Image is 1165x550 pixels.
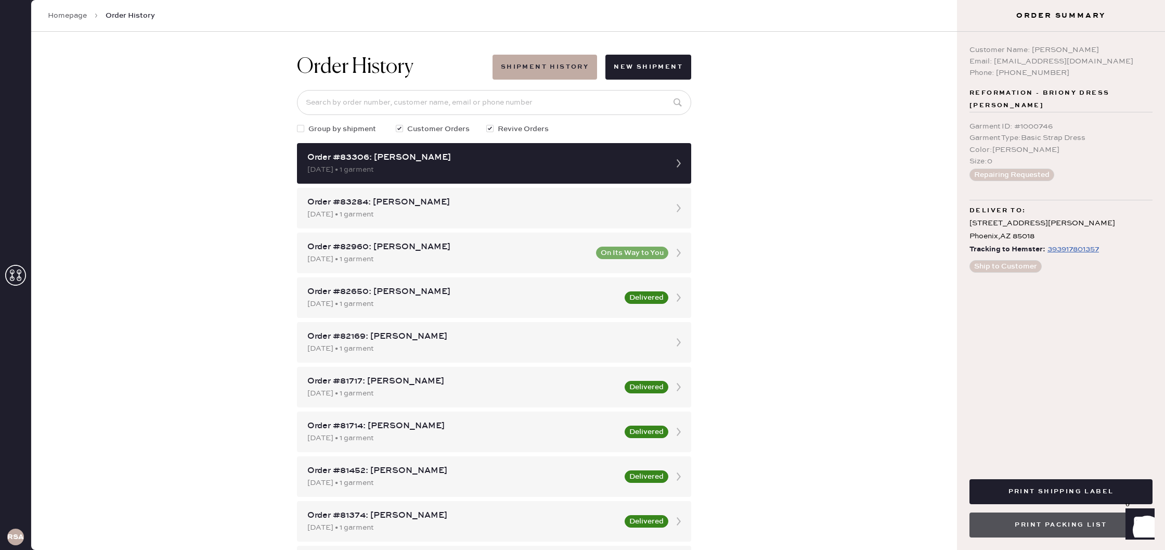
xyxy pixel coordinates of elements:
div: [DATE] • 1 garment [307,209,662,220]
input: Search by order number, customer name, email or phone number [297,90,691,115]
div: https://www.fedex.com/apps/fedextrack/?tracknumbers=393917801357&cntry_code=US [1047,243,1099,255]
div: Order #81714: [PERSON_NAME] [307,420,618,432]
div: Order #83284: [PERSON_NAME] [307,196,662,209]
div: Order #82960: [PERSON_NAME] [307,241,590,253]
button: New Shipment [605,55,691,80]
button: Print Shipping Label [969,479,1153,504]
div: Order #82169: [PERSON_NAME] [307,330,662,343]
button: Ship to Customer [969,260,1042,273]
div: [DATE] • 1 garment [307,253,590,265]
div: [DATE] • 1 garment [307,164,662,175]
button: On Its Way to You [596,247,668,259]
div: Phone: [PHONE_NUMBER] [969,67,1153,79]
button: Delivered [625,426,668,438]
a: Homepage [48,10,87,21]
div: [DATE] • 1 garment [307,477,618,489]
span: Reformation - Briony Dress [PERSON_NAME] [969,87,1153,112]
div: [DATE] • 1 garment [307,522,618,533]
div: [DATE] • 1 garment [307,432,618,444]
a: 393917801357 [1045,243,1099,256]
div: Order #81452: [PERSON_NAME] [307,465,618,477]
button: Delivered [625,515,668,528]
div: Customer Name: [PERSON_NAME] [969,44,1153,56]
div: Order #82650: [PERSON_NAME] [307,286,618,298]
button: Delivered [625,291,668,304]
div: [DATE] • 1 garment [307,343,662,354]
div: [STREET_ADDRESS][PERSON_NAME] Phoenix , AZ 85018 [969,217,1153,243]
button: Delivered [625,381,668,393]
span: Revive Orders [498,123,549,135]
h3: RSA [7,533,24,541]
button: Repairing Requested [969,169,1054,181]
div: Garment ID : # 1000746 [969,121,1153,132]
div: Email: [EMAIL_ADDRESS][DOMAIN_NAME] [969,56,1153,67]
div: [DATE] • 1 garment [307,388,618,399]
span: Group by shipment [308,123,376,135]
h1: Order History [297,55,413,80]
button: Print Packing List [969,513,1153,538]
div: Order #81717: [PERSON_NAME] [307,375,618,388]
button: Shipment History [493,55,597,80]
button: Delivered [625,470,668,483]
iframe: Front Chat [1116,503,1160,548]
a: Print Shipping Label [969,486,1153,496]
div: Color : [PERSON_NAME] [969,144,1153,156]
div: Order #81374: [PERSON_NAME] [307,509,618,522]
h3: Order Summary [957,10,1165,21]
div: Order #83306: [PERSON_NAME] [307,151,662,164]
div: [DATE] • 1 garment [307,298,618,310]
span: Customer Orders [407,123,470,135]
div: Garment Type : Basic Strap Dress [969,132,1153,144]
span: Deliver to: [969,204,1026,217]
span: Order History [106,10,155,21]
div: Size : 0 [969,156,1153,167]
span: Tracking to Hemster: [969,243,1045,256]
